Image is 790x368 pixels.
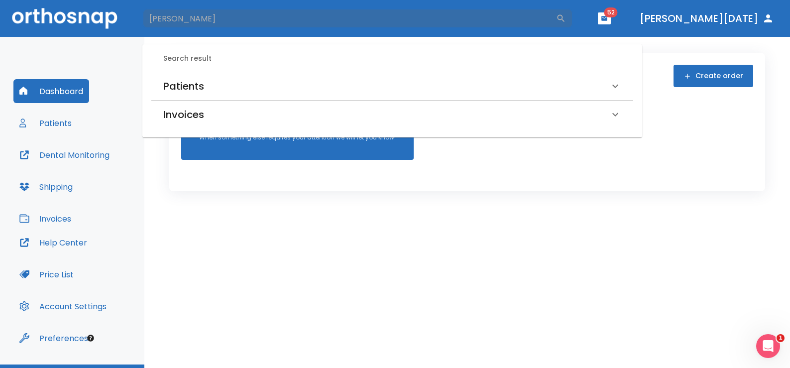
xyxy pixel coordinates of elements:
[674,65,753,87] button: Create order
[13,294,113,318] button: Account Settings
[13,207,77,231] button: Invoices
[151,72,633,100] div: Patients
[13,262,80,286] button: Price List
[163,107,204,123] h6: Invoices
[756,334,780,358] iframe: Intercom live chat
[636,9,778,27] button: [PERSON_NAME][DATE]
[13,143,115,167] button: Dental Monitoring
[199,133,396,142] p: When something else requires your attention we will let you know!
[13,111,78,135] button: Patients
[13,326,94,350] button: Preferences
[12,8,117,28] img: Orthosnap
[777,334,785,342] span: 1
[151,101,633,128] div: Invoices
[604,7,618,17] span: 52
[163,53,633,64] h6: Search result
[13,79,89,103] button: Dashboard
[142,8,556,28] input: Search by Patient Name or Case #
[13,175,79,199] button: Shipping
[163,78,204,94] h6: Patients
[86,334,95,343] div: Tooltip anchor
[13,231,93,254] button: Help Center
